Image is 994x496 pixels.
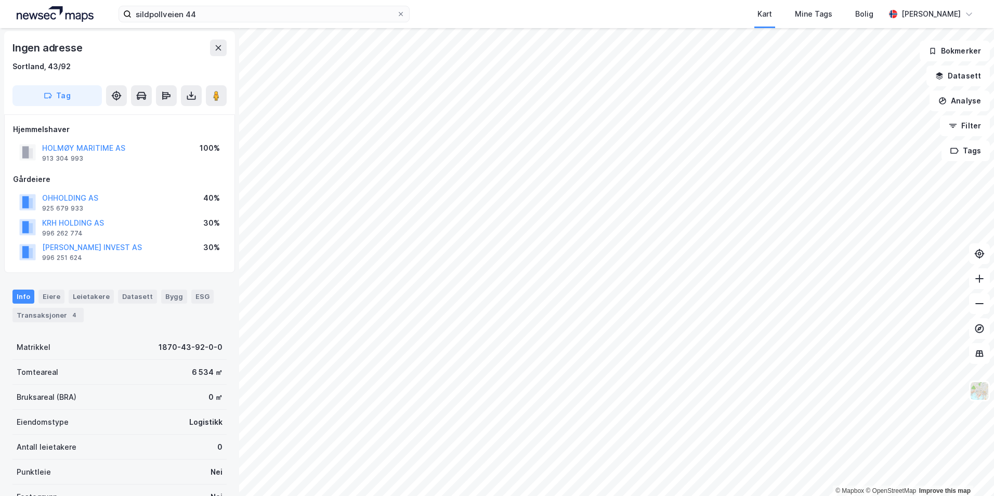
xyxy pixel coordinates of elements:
[13,173,226,186] div: Gårdeiere
[217,441,223,453] div: 0
[866,487,916,494] a: OpenStreetMap
[12,290,34,303] div: Info
[189,416,223,428] div: Logistikk
[191,290,214,303] div: ESG
[211,466,223,478] div: Nei
[901,8,961,20] div: [PERSON_NAME]
[941,140,990,161] button: Tags
[203,241,220,254] div: 30%
[920,41,990,61] button: Bokmerker
[835,487,864,494] a: Mapbox
[192,366,223,378] div: 6 534 ㎡
[208,391,223,403] div: 0 ㎡
[42,229,83,238] div: 996 262 774
[795,8,832,20] div: Mine Tags
[919,487,971,494] a: Improve this map
[38,290,64,303] div: Eiere
[42,254,82,262] div: 996 251 624
[118,290,157,303] div: Datasett
[12,40,84,56] div: Ingen adresse
[17,416,69,428] div: Eiendomstype
[757,8,772,20] div: Kart
[17,366,58,378] div: Tomteareal
[12,85,102,106] button: Tag
[970,381,989,401] img: Z
[12,308,84,322] div: Transaksjoner
[17,341,50,354] div: Matrikkel
[69,290,114,303] div: Leietakere
[940,115,990,136] button: Filter
[17,6,94,22] img: logo.a4113a55bc3d86da70a041830d287a7e.svg
[42,204,83,213] div: 925 679 933
[13,123,226,136] div: Hjemmelshaver
[200,142,220,154] div: 100%
[926,66,990,86] button: Datasett
[42,154,83,163] div: 913 304 993
[132,6,397,22] input: Søk på adresse, matrikkel, gårdeiere, leietakere eller personer
[17,391,76,403] div: Bruksareal (BRA)
[942,446,994,496] div: Kontrollprogram for chat
[203,192,220,204] div: 40%
[159,341,223,354] div: 1870-43-92-0-0
[930,90,990,111] button: Analyse
[855,8,873,20] div: Bolig
[12,60,71,73] div: Sortland, 43/92
[942,446,994,496] iframe: Chat Widget
[17,466,51,478] div: Punktleie
[69,310,80,320] div: 4
[17,441,76,453] div: Antall leietakere
[161,290,187,303] div: Bygg
[203,217,220,229] div: 30%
